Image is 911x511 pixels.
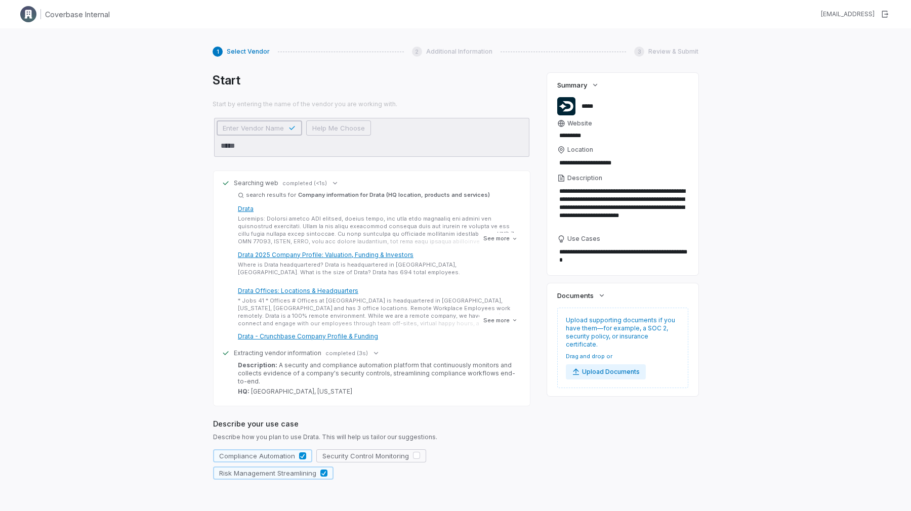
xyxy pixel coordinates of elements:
span: Documents [557,291,593,300]
span: Risk Management Streamlining [219,469,316,478]
span: search results for [238,191,518,199]
span: Drag and drop or [566,353,646,360]
h1: Start [213,73,531,88]
button: See more [480,311,521,329]
p: Loremips: Dolorsi ametco ADI elitsed, doeius tempo, inc utla etdo magnaaliq eni admini ven quisno... [238,215,518,329]
a: Drata - Crunchbase Company Profile & Funding [238,332,378,340]
span: Start by entering the name of the vendor you are working with. [213,100,531,108]
span: Describe your use case [213,418,530,429]
a: Drata 2025 Company Profile: Valuation, Funding & Investors [238,251,413,259]
div: A security and compliance automation platform that continuously monitors and collects evidence of... [238,361,518,386]
span: Extracting vendor information [234,349,321,357]
span: Select Vendor [227,48,270,56]
span: Review & Submit [648,48,698,56]
a: Drata Offices: Locations & Headquarters [238,287,358,294]
button: Compliance Automation [213,449,312,462]
span: Searching web [234,179,278,187]
p: Drata was founded in [DATE] by [PERSON_NAME], [PERSON_NAME], and [PERSON_NAME] and is based in [G... [238,343,518,358]
a: Drata [238,205,254,212]
textarea: Description [557,184,688,231]
span: completed (3s) [325,350,368,357]
div: 3 [634,47,644,57]
div: 2 [412,47,422,57]
button: Documents [554,286,608,305]
div: Upload supporting documents if you have them—for example, a SOC 2, security policy, or insurance ... [557,308,688,388]
span: Security Control Monitoring [322,451,409,460]
span: Summary [557,80,587,90]
button: Upload Documents [566,364,646,379]
span: Website [567,119,592,127]
h1: Coverbase Internal [45,9,110,20]
span: Description: [238,361,277,369]
div: [GEOGRAPHIC_DATA], [US_STATE] [238,388,518,396]
span: Description [567,174,602,182]
textarea: Use Cases [557,245,688,267]
div: [EMAIL_ADDRESS] [821,10,875,18]
img: Clerk Logo [20,6,36,22]
input: Location [557,156,688,170]
span: Additional Information [426,48,492,56]
span: Location [567,146,593,154]
span: Use Cases [567,235,600,243]
div: 1 [213,47,223,57]
span: Company information for Drata (HQ location, products and services) [298,191,490,199]
button: Summary [554,76,602,94]
span: Describe how you plan to use Drata. This will help us tailor our suggestions. [213,433,530,441]
p: Where is Drata headquartered? Drata is headquartered in [GEOGRAPHIC_DATA], [GEOGRAPHIC_DATA]. Wha... [238,261,518,276]
span: Compliance Automation [219,451,295,460]
button: Risk Management Streamlining [213,466,334,480]
button: Security Control Monitoring [316,449,426,462]
p: * Jobs 41 * Offices # Offices at [GEOGRAPHIC_DATA] is headquartered in [GEOGRAPHIC_DATA], [US_STA... [238,297,518,365]
input: Website [557,130,672,142]
span: completed (<1s) [282,180,327,187]
span: HQ: [238,388,250,395]
button: See more [480,230,521,248]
